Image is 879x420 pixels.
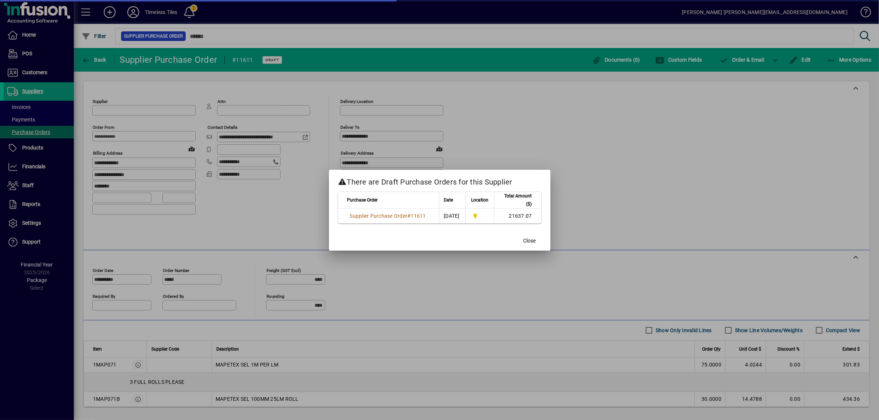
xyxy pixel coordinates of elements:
[523,237,536,245] span: Close
[411,213,426,219] span: 11611
[347,196,378,204] span: Purchase Order
[350,213,408,219] span: Supplier Purchase Order
[518,234,542,248] button: Close
[444,196,453,204] span: Date
[347,212,429,220] a: Supplier Purchase Order#11611
[329,170,550,191] h2: There are Draft Purchase Orders for this Supplier
[471,196,488,204] span: Location
[470,212,490,220] span: Dunedin
[439,209,466,223] td: [DATE]
[499,192,532,208] span: Total Amount ($)
[494,209,541,223] td: 21637.07
[407,213,411,219] span: #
